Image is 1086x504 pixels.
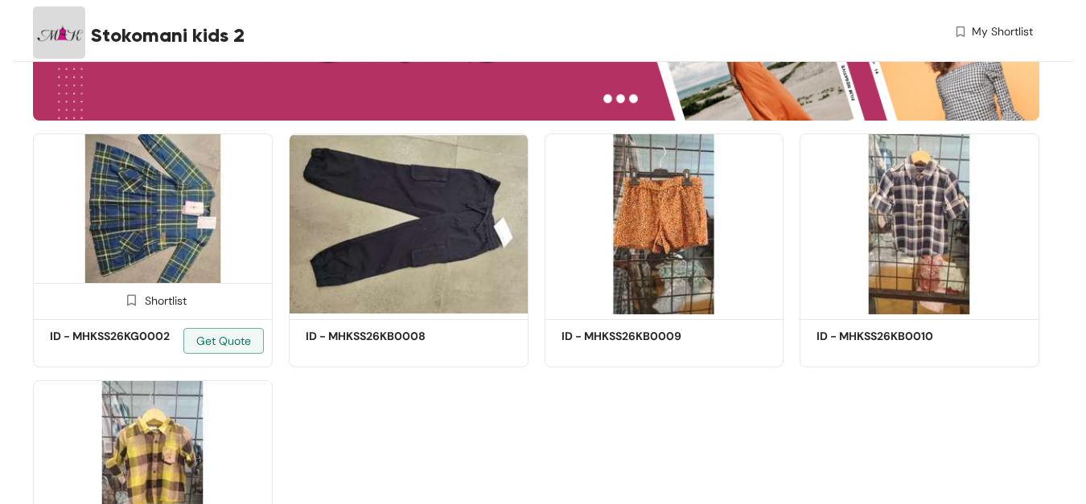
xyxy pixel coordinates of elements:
span: Get Quote [196,332,251,350]
h5: ID - MHKSS26KB0009 [562,328,698,345]
h5: ID - MHKSS26KG0002 [50,328,187,345]
img: 6c8e76bd-aa87-4a45-9af0-5f515a7f75a1 [289,133,529,314]
img: wishlist [953,23,968,40]
img: 8235c1ef-9c91-4aa3-b7cd-f68a8b579414 [545,133,784,314]
h5: ID - MHKSS26KB0010 [817,328,953,345]
span: Stokomani kids 2 [91,21,245,50]
img: 705a4174-b85c-4757-a154-64a04a8cc61c [33,133,273,314]
div: Shortlist [119,292,187,307]
img: bcafc3d4-fb2c-42d2-a1fc-ffc982392770 [800,133,1039,314]
img: Buyer Portal [33,6,85,59]
img: Shortlist [124,293,139,308]
span: My Shortlist [972,23,1033,40]
h5: ID - MHKSS26KB0008 [306,328,442,345]
button: Get Quote [183,328,264,354]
